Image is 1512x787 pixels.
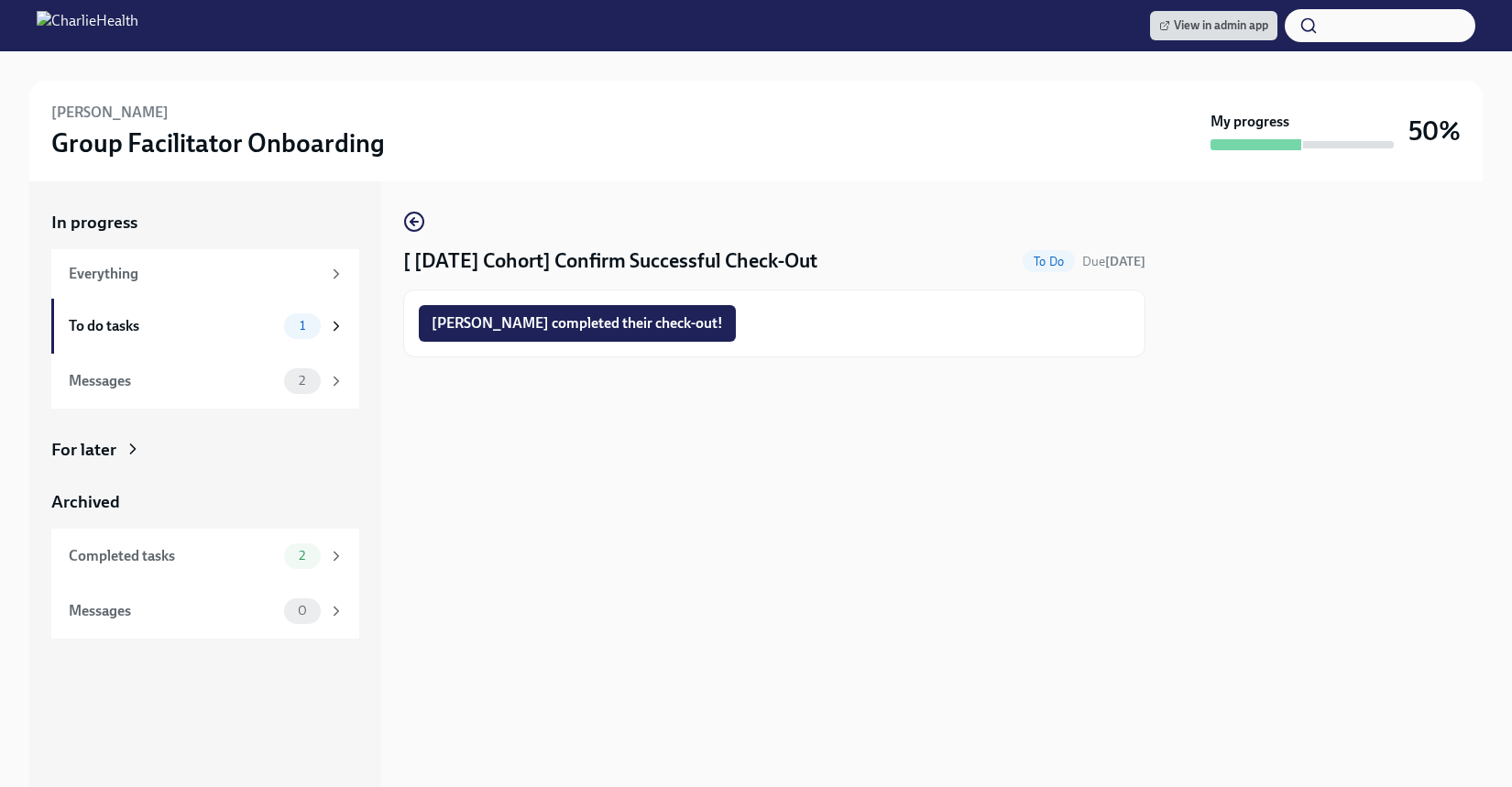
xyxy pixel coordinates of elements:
[1159,16,1268,35] span: View in admin app
[51,126,385,159] h3: Group Facilitator Onboarding
[288,549,316,563] span: 2
[288,374,316,388] span: 2
[51,490,359,514] a: Archived
[51,529,359,584] a: Completed tasks2
[51,438,359,462] a: For later
[69,601,277,621] div: Messages
[37,11,138,40] img: CharlieHealth
[69,546,277,566] div: Completed tasks
[51,103,169,123] h6: [PERSON_NAME]
[51,249,359,299] a: Everything
[403,247,817,275] h4: [ [DATE] Cohort] Confirm Successful Check-Out
[51,584,359,639] a: Messages0
[69,264,321,284] div: Everything
[51,299,359,354] a: To do tasks1
[51,438,116,462] div: For later
[1150,11,1277,40] a: View in admin app
[1211,112,1289,132] strong: My progress
[1082,253,1145,270] span: October 11th, 2025 10:00
[69,316,277,336] div: To do tasks
[1408,115,1461,148] h3: 50%
[69,371,277,391] div: Messages
[432,314,723,333] span: [PERSON_NAME] completed their check-out!
[419,305,736,342] button: [PERSON_NAME] completed their check-out!
[51,211,359,235] a: In progress
[1082,254,1145,269] span: Due
[289,319,316,333] span: 1
[1105,254,1145,269] strong: [DATE]
[1023,255,1075,268] span: To Do
[287,604,318,618] span: 0
[51,354,359,409] a: Messages2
